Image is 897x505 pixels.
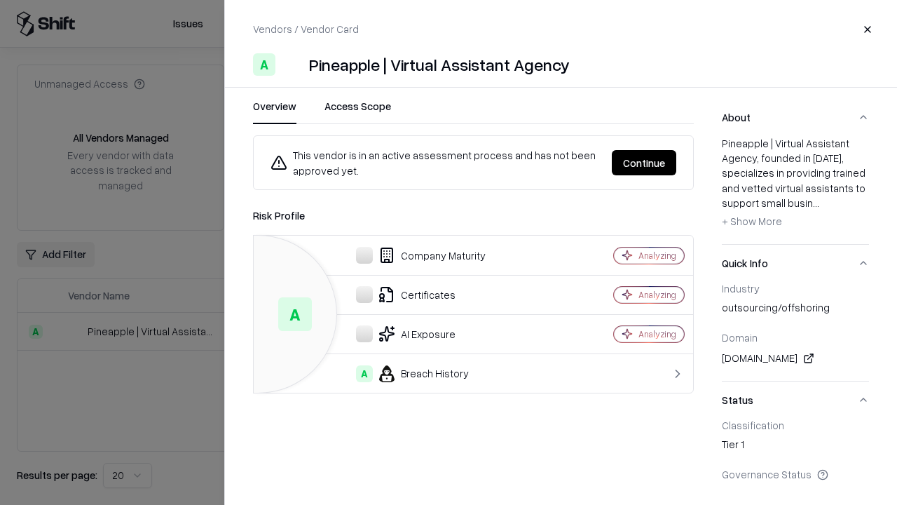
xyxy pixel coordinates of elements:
div: A [278,297,312,331]
div: A [253,53,275,76]
div: Analyzing [638,250,676,262]
div: Tier 1 [722,437,869,457]
div: Pineapple | Virtual Assistant Agency, founded in [DATE], specializes in providing trained and vet... [722,136,869,233]
div: Certificates [265,286,565,303]
div: About [722,136,869,244]
div: Quick Info [722,282,869,381]
div: A [356,365,373,382]
div: Classification [722,419,869,431]
button: About [722,99,869,136]
img: Pineapple | Virtual Assistant Agency [281,53,303,76]
div: Industry [722,282,869,295]
div: Governance Status [722,468,869,480]
button: Overview [253,99,296,124]
div: Pineapple | Virtual Assistant Agency [309,53,570,76]
div: AI Exposure [265,325,565,342]
button: + Show More [722,210,782,233]
div: This vendor is in an active assessment process and has not been approved yet. [271,147,601,178]
div: Risk Profile [253,207,694,224]
span: + Show More [722,215,782,227]
button: Status [722,382,869,419]
div: Breach History [265,365,565,382]
div: [DOMAIN_NAME] [722,350,869,367]
p: Vendors / Vendor Card [253,22,359,36]
div: Analyzing [638,328,676,340]
button: Access Scope [324,99,391,124]
button: Continue [612,150,676,175]
span: ... [813,196,819,209]
div: Domain [722,331,869,344]
div: Company Maturity [265,247,565,264]
div: outsourcing/offshoring [722,300,869,320]
div: Analyzing [638,289,676,301]
button: Quick Info [722,245,869,282]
